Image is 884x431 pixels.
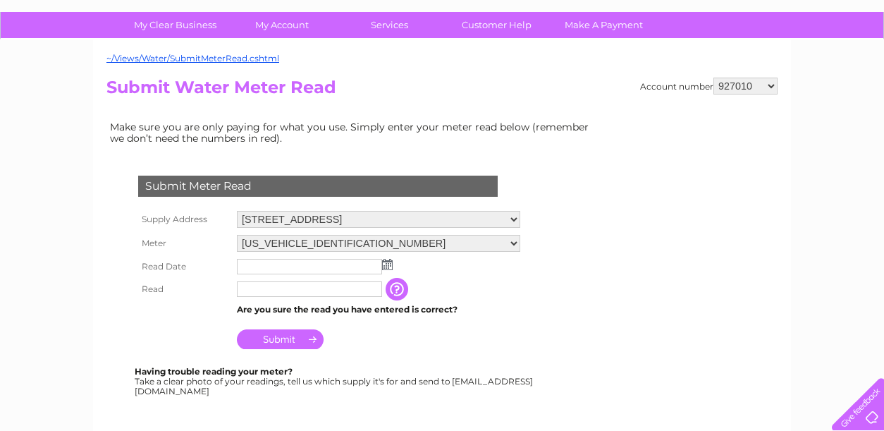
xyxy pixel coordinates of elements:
th: Meter [135,231,233,255]
a: Energy [671,60,702,71]
td: Make sure you are only paying for what you use. Simply enter your meter read below (remember we d... [106,118,600,147]
a: Make A Payment [546,12,662,38]
input: Information [386,278,411,301]
th: Read Date [135,255,233,278]
a: 0333 014 3131 [618,7,716,25]
img: logo.png [31,37,103,80]
div: Take a clear photo of your readings, tell us which supply it's for and send to [EMAIL_ADDRESS][DO... [135,367,535,396]
h2: Submit Water Meter Read [106,78,778,104]
div: Account number [640,78,778,95]
div: Clear Business is a trading name of Verastar Limited (registered in [GEOGRAPHIC_DATA] No. 3667643... [110,8,776,68]
input: Submit [237,329,324,349]
a: ~/Views/Water/SubmitMeterRead.cshtml [106,53,279,63]
a: Log out [837,60,871,71]
a: My Clear Business [117,12,233,38]
a: My Account [224,12,340,38]
a: Telecoms [711,60,753,71]
div: Submit Meter Read [138,176,498,197]
th: Read [135,278,233,301]
td: Are you sure the read you have entered is correct? [233,301,524,319]
a: Services [331,12,448,38]
img: ... [382,259,393,270]
a: Customer Help [438,12,555,38]
th: Supply Address [135,207,233,231]
a: Blog [761,60,782,71]
b: Having trouble reading your meter? [135,366,293,377]
a: Contact [790,60,825,71]
a: Water [636,60,663,71]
